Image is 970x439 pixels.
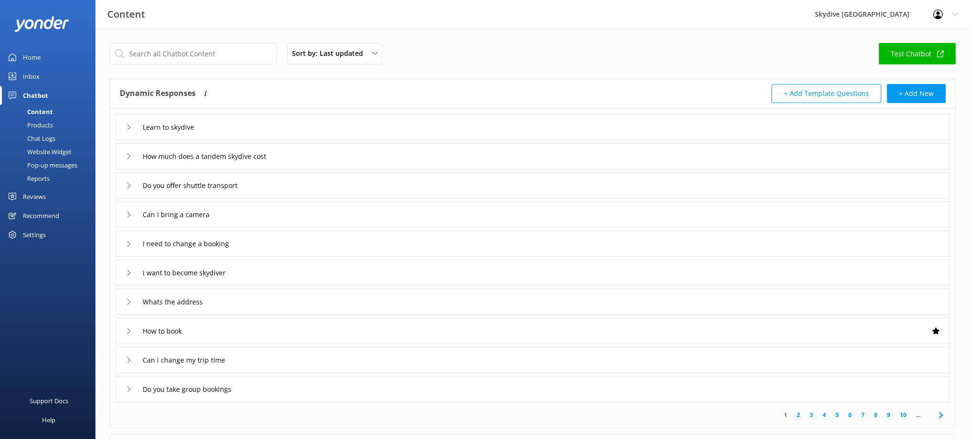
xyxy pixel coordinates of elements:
[882,410,895,419] a: 9
[23,206,59,225] div: Recommend
[23,187,46,206] div: Reviews
[6,172,50,185] div: Reports
[6,132,55,145] div: Chat Logs
[23,225,46,244] div: Settings
[23,48,41,67] div: Home
[805,410,818,419] a: 3
[292,48,369,59] span: Sort by: Last updated
[831,410,844,419] a: 5
[14,16,69,32] img: yonder-white-logo.png
[879,43,956,64] a: Test Chatbot
[23,67,40,86] div: Inbox
[6,118,53,132] div: Products
[120,84,196,103] h4: Dynamic Responses
[6,158,95,172] a: Pop-up messages
[911,410,925,419] span: ...
[6,145,72,158] div: Website Widget
[6,132,95,145] a: Chat Logs
[6,105,53,118] div: Content
[6,172,95,185] a: Reports
[110,43,277,64] input: Search all Chatbot Content
[6,158,77,172] div: Pop-up messages
[844,410,856,419] a: 6
[779,410,792,419] a: 1
[772,84,881,103] button: + Add Template Questions
[887,84,946,103] button: + Add New
[869,410,882,419] a: 8
[818,410,831,419] a: 4
[6,145,95,158] a: Website Widget
[792,410,805,419] a: 2
[6,105,95,118] a: Content
[856,410,869,419] a: 7
[30,391,68,410] div: Support Docs
[23,86,48,105] div: Chatbot
[895,410,911,419] a: 10
[6,118,95,132] a: Products
[107,7,145,22] h3: Content
[42,410,55,429] div: Help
